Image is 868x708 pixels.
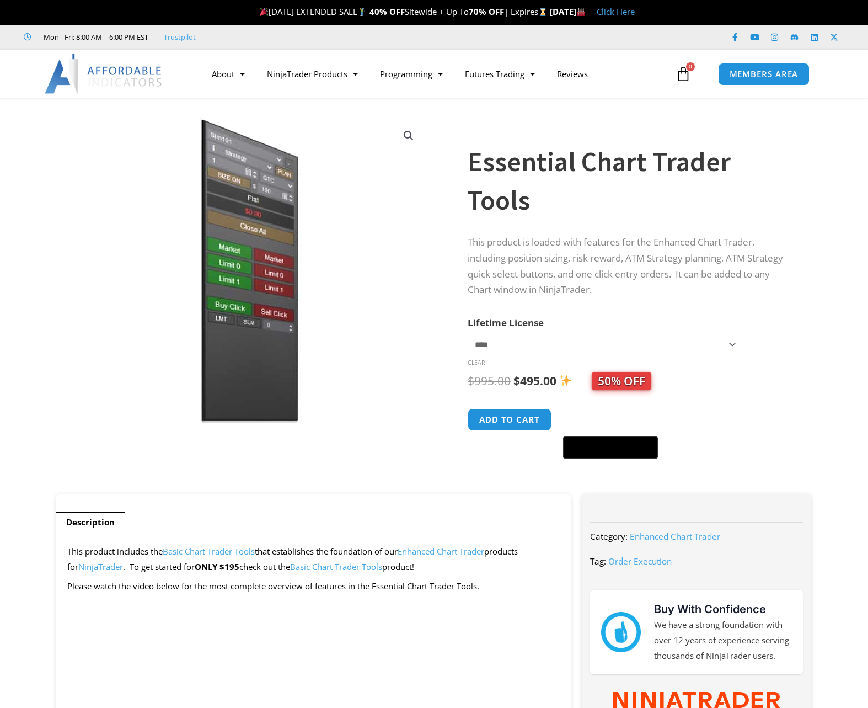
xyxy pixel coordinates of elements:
[369,61,454,87] a: Programming
[654,617,792,664] p: We have a strong foundation with over 12 years of experience serving thousands of NinjaTrader users.
[546,61,599,87] a: Reviews
[164,30,196,44] a: Trustpilot
[41,30,148,44] span: Mon - Fri: 8:00 AM – 6:00 PM EST
[399,126,419,146] a: View full-screen image gallery
[730,70,799,78] span: MEMBERS AREA
[358,8,366,16] img: 🏌️‍♂️
[513,373,520,388] span: $
[239,561,414,572] span: check out the product!
[468,373,511,388] bdi: 995.00
[592,372,651,390] span: 50% OFF
[563,436,658,459] button: Buy with GPay
[195,561,239,572] strong: ONLY $195
[513,373,556,388] bdi: 495.00
[290,561,382,572] a: Basic Chart Trader Tools
[597,6,635,17] a: Click Here
[369,6,405,17] strong: 40% OFF
[56,512,125,533] a: Description
[468,316,544,329] label: Lifetime License
[78,561,123,572] a: NinjaTrader
[468,408,551,431] button: Add to cart
[550,6,586,17] strong: [DATE]
[608,556,672,567] a: Order Execution
[45,54,163,94] img: LogoAI | Affordable Indicators – NinjaTrader
[686,62,695,71] span: 0
[601,612,641,652] img: mark thumbs good 43913 | Affordable Indicators – NinjaTrader
[398,546,484,557] a: Enhanced Chart Trader
[201,61,673,87] nav: Menu
[718,63,810,86] a: MEMBERS AREA
[454,61,546,87] a: Futures Trading
[257,6,549,17] span: [DATE] EXTENDED SALE Sitewide + Up To | Expires
[201,61,256,87] a: About
[590,531,628,542] span: Category:
[163,546,255,557] a: Basic Chart Trader Tools
[67,579,560,594] p: Please watch the video below for the most complete overview of features in the Essential Chart Tr...
[590,556,606,567] span: Tag:
[468,235,790,299] p: This product is loaded with features for the Enhanced Chart Trader, including position sizing, ri...
[577,8,585,16] img: 🏭
[469,6,504,17] strong: 70% OFF
[67,544,560,575] p: This product includes the that establishes the foundation of our products for . To get started for
[654,601,792,617] h3: Buy With Confidence
[630,531,720,542] a: Enhanced Chart Trader
[468,359,485,366] a: Clear options
[659,58,708,90] a: 0
[539,8,547,16] img: ⌛
[468,373,474,388] span: $
[427,118,781,366] img: Essential Chart Trader Tools - CL 2 Minute | Affordable Indicators – NinjaTrader
[561,407,660,433] iframe: Secure express checkout frame
[468,142,790,220] h1: Essential Chart Trader Tools
[260,8,268,16] img: 🎉
[256,61,369,87] a: NinjaTrader Products
[560,375,571,386] img: ✨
